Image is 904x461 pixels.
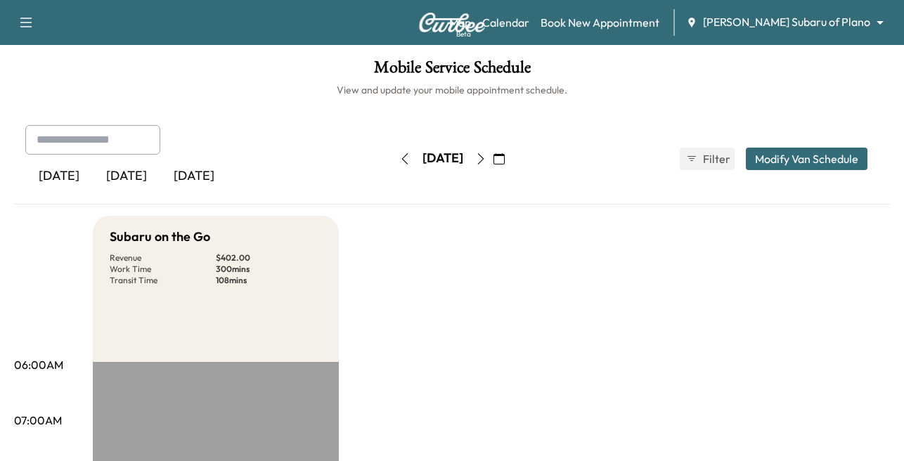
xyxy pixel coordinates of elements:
[25,160,93,193] div: [DATE]
[703,14,870,30] span: [PERSON_NAME] Subaru of Plano
[110,275,216,286] p: Transit Time
[541,14,659,31] a: Book New Appointment
[216,275,322,286] p: 108 mins
[110,227,210,247] h5: Subaru on the Go
[14,83,890,97] h6: View and update your mobile appointment schedule.
[482,14,529,31] a: Calendar
[110,264,216,275] p: Work Time
[418,13,486,32] img: Curbee Logo
[14,59,890,83] h1: Mobile Service Schedule
[93,160,160,193] div: [DATE]
[422,150,463,167] div: [DATE]
[680,148,735,170] button: Filter
[110,252,216,264] p: Revenue
[14,356,63,373] p: 06:00AM
[160,160,228,193] div: [DATE]
[746,148,867,170] button: Modify Van Schedule
[216,252,322,264] p: $ 402.00
[703,150,728,167] span: Filter
[449,14,471,31] a: MapBeta
[216,264,322,275] p: 300 mins
[14,412,62,429] p: 07:00AM
[456,29,471,39] div: Beta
